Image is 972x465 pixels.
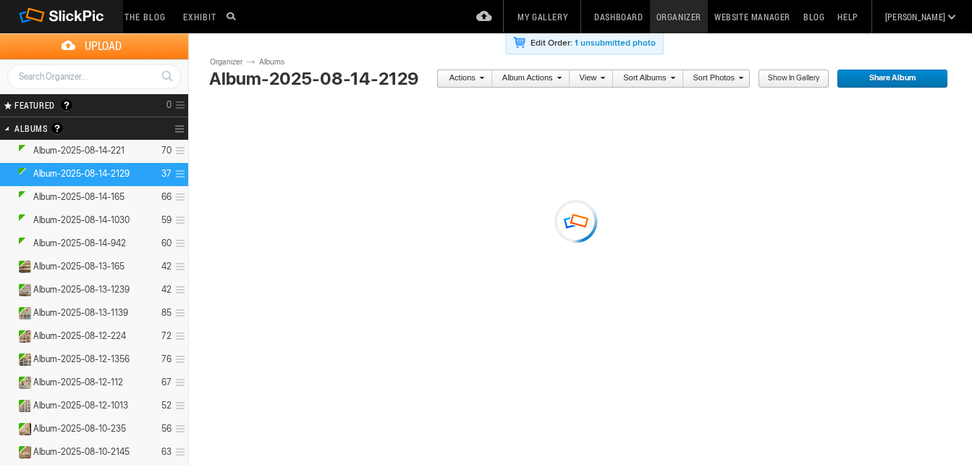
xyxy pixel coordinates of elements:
[570,70,606,88] a: View
[12,423,32,435] ins: Public Album
[33,330,126,342] span: Album-2025-08-12-224
[7,64,181,89] input: Search Organizer...
[531,38,572,49] b: Edit Order:
[1,446,15,457] a: Expand
[436,70,484,88] a: Actions
[12,400,32,412] ins: Public Album
[33,145,124,156] span: Album-2025-08-14-221
[1,330,15,341] a: Expand
[12,145,32,157] ins: Public Album
[613,70,675,88] a: Sort Albums
[12,446,32,458] ins: Public Album
[12,307,32,319] ins: Public Album
[12,353,32,366] ins: Public Album
[12,330,32,343] ins: Public Album
[1,191,15,202] a: Expand
[12,168,32,180] ins: Public Album
[33,284,130,296] span: Album-2025-08-13-1239
[33,423,126,435] span: Album-2025-08-10-235
[17,33,188,59] span: Upload
[1,377,15,387] a: Expand
[1,145,15,156] a: Expand
[1,353,15,364] a: Expand
[33,400,128,411] span: Album-2025-08-12-1013
[1,284,15,295] a: Expand
[33,191,124,203] span: Album-2025-08-14-165
[1,423,15,434] a: Expand
[758,70,829,88] a: Show in Gallery
[1,238,15,248] a: Expand
[153,64,180,88] a: Search
[33,214,130,226] span: Album-2025-08-14-1030
[575,38,656,49] a: 1 unsubmitted photo
[12,377,32,389] ins: Public Album
[12,284,32,296] ins: Public Album
[12,214,32,227] ins: Public Album
[12,238,32,250] ins: Public Album
[33,446,130,458] span: Album-2025-08-10-2145
[33,307,128,319] span: Album-2025-08-13-1139
[1,214,15,225] a: Expand
[255,56,299,68] a: Albums
[12,261,32,273] ins: Public Album
[33,238,126,249] span: Album-2025-08-14-942
[33,261,124,272] span: Album-2025-08-13-165
[758,70,819,88] span: Show in Gallery
[14,117,136,140] h2: Albums
[1,261,15,272] a: Expand
[543,195,609,247] div: Loading ...
[1,400,15,411] a: Expand
[224,7,242,25] input: Search photos on SlickPic...
[33,377,123,388] span: Album-2025-08-12-112
[683,70,743,88] a: Sort Photos
[837,70,938,88] span: Share Album
[33,353,130,365] span: Album-2025-08-12-1356
[10,99,55,111] span: FEATURED
[1,307,15,318] a: Expand
[1,168,15,179] a: Collapse
[33,168,130,180] span: Album-2025-08-14-2129
[492,70,562,88] a: Album Actions
[12,191,32,204] ins: Public Album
